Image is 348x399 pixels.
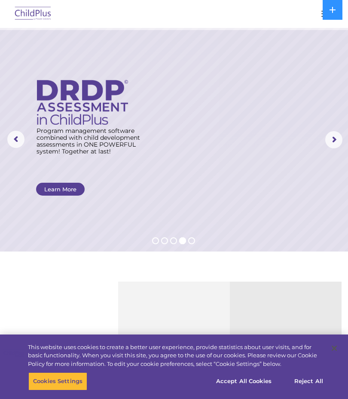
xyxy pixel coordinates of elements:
[36,183,85,196] a: Learn More
[28,372,87,390] button: Cookies Settings
[211,372,276,390] button: Accept All Cookies
[28,343,324,368] div: This website uses cookies to create a better user experience, provide statistics about user visit...
[282,372,336,390] button: Reject All
[37,80,128,125] img: DRDP Assessment in ChildPlus
[13,4,53,24] img: ChildPlus by Procare Solutions
[37,127,148,155] rs-layer: Program management software combined with child development assessments in ONE POWERFUL system! T...
[325,339,344,358] button: Close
